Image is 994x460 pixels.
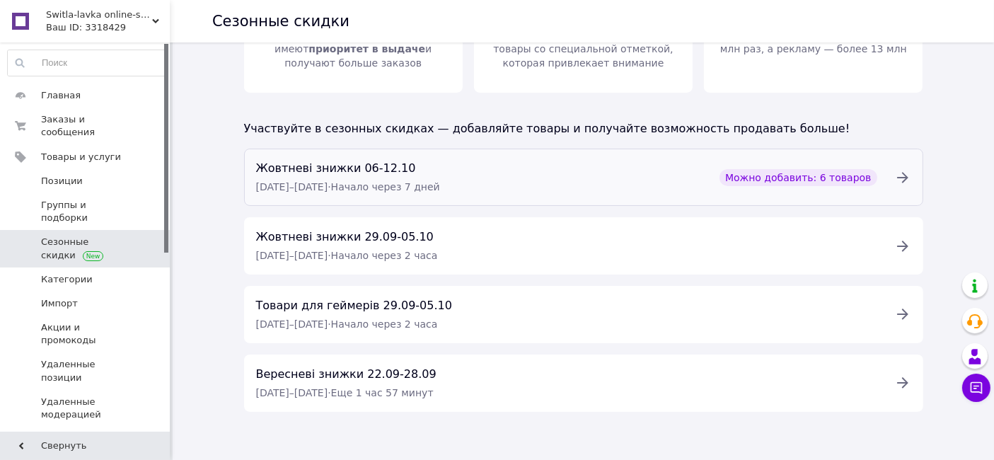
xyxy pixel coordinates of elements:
span: Товары и услуги [41,151,121,163]
span: Позиции [41,175,83,188]
span: · Начало через 7 дней [328,181,440,192]
span: Товары с сезонными скидками имеют и получают больше заказов [255,28,451,70]
span: Вересневі знижки 22.09-28.09 [256,367,437,381]
span: Жовтневі знижки 06-12.10 [256,161,416,175]
a: Жовтневі знижки 06-12.10[DATE]–[DATE]·Начало через 7 днейМожно добавить: 6 товаров [244,149,923,206]
span: Категории [41,273,93,286]
span: · Начало через 2 часа [328,250,437,261]
a: Вересневі знижки 22.09-28.09[DATE]–[DATE]·Еще 1 час 57 минут [244,355,923,412]
div: Ваш ID: 3318429 [46,21,170,34]
span: Главная [41,89,81,102]
span: Участвуйте в сезонных скидках — добавляйте товары и получайте возможность продавать больше! [244,122,850,135]
span: Удаленные модерацией [41,396,131,421]
span: [DATE] – [DATE] [256,387,328,398]
span: Группы и подборки [41,199,131,224]
h1: Сезонные скидки [212,13,349,30]
span: приоритет в выдаче [308,43,425,54]
a: Жовтневі знижки 29.09-05.10[DATE]–[DATE]·Начало через 2 часа [244,217,923,275]
span: Заказы и сообщения [41,113,131,139]
span: [DATE] – [DATE] [256,250,328,261]
span: Жовтневі знижки 29.09-05.10 [256,230,434,243]
span: Можно добавить: 6 товаров [725,171,871,185]
span: Покупатели чаще просматривают товары со специальной отметкой, которая привлекает внимание [485,28,681,70]
span: [DATE] – [DATE] [256,181,328,192]
a: Товари для геймерів 29.09-05.10[DATE]–[DATE]·Начало через 2 часа [244,286,923,343]
span: Switla-lavka online-shop [46,8,152,21]
input: Поиск [8,50,166,76]
span: · Еще 1 час 57 минут [328,387,433,398]
span: Акции и промокоды [41,321,131,347]
span: Товари для геймерів 29.09-05.10 [256,299,453,312]
button: Чат с покупателем [962,374,990,402]
span: · Начало через 2 часа [328,318,437,330]
span: Удаленные позиции [41,358,131,384]
span: [DATE] – [DATE] [256,318,328,330]
span: Импорт [41,297,78,310]
span: Сезонные скидки [41,236,131,261]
